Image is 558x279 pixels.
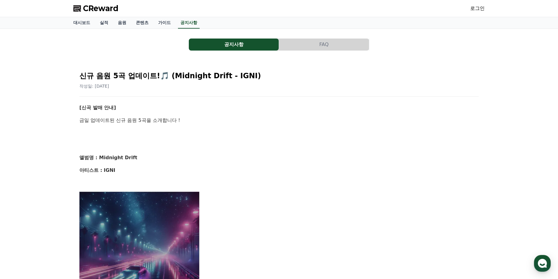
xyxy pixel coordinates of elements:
strong: [신곡 발매 안내] [79,105,116,110]
a: 로그인 [470,5,485,12]
button: 공지사항 [189,39,279,51]
a: 콘텐츠 [131,17,153,29]
strong: IGNI [104,167,115,173]
h2: 신규 음원 5곡 업데이트!🎵 (Midnight Drift - IGNI) [79,71,479,81]
span: 작성일: [DATE] [79,84,109,88]
span: 설정 [93,200,100,205]
a: 가이드 [153,17,176,29]
a: 실적 [95,17,113,29]
span: 홈 [19,200,23,205]
a: 공지사항 [178,17,200,29]
a: 홈 [2,191,40,206]
a: 대화 [40,191,78,206]
a: 대시보드 [69,17,95,29]
a: 설정 [78,191,115,206]
span: CReward [83,4,118,13]
a: CReward [73,4,118,13]
strong: 아티스트 : [79,167,102,173]
a: 음원 [113,17,131,29]
button: FAQ [279,39,369,51]
strong: 앨범명 : Midnight Drift [79,155,137,160]
span: 대화 [55,200,62,205]
p: 금일 업데이트된 신규 음원 5곡을 소개합니다 ! [79,116,479,124]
